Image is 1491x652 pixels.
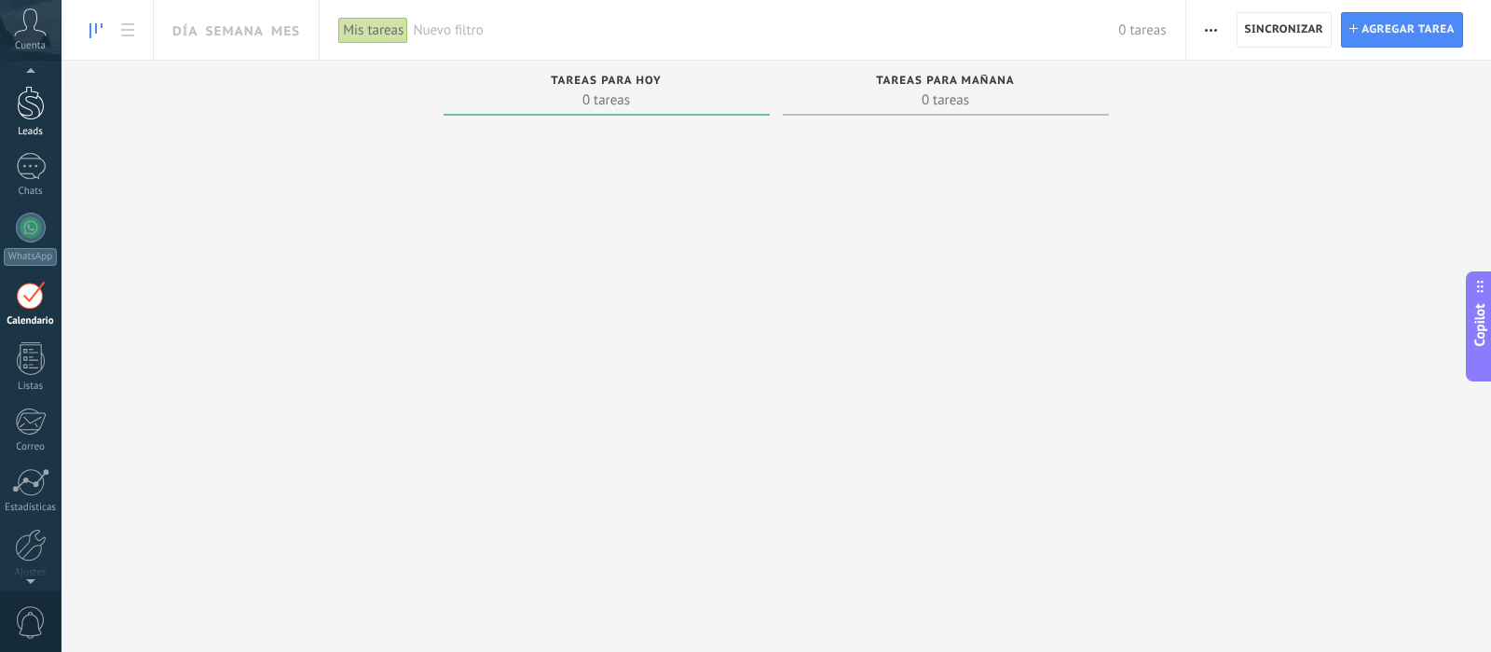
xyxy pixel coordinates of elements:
button: Sincronizar [1237,12,1333,48]
div: Tareas para hoy [453,75,760,90]
a: To-do line [80,12,112,49]
div: Listas [4,381,58,393]
span: Sincronizar [1245,24,1324,35]
span: Tareas para mañana [876,75,1015,88]
div: Correo [4,441,58,453]
span: Nuevo filtro [413,21,1118,39]
div: Calendario [4,315,58,327]
span: Cuenta [15,40,46,52]
span: 0 tareas [453,90,760,109]
button: Agregar tarea [1341,12,1463,48]
button: Más [1197,12,1224,48]
div: WhatsApp [4,248,57,266]
span: Agregar tarea [1361,13,1455,47]
span: 0 tareas [792,90,1100,109]
span: 0 tareas [1118,21,1166,39]
a: To-do list [112,12,144,49]
span: Tareas para hoy [551,75,662,88]
span: Copilot [1470,303,1489,346]
div: Tareas para mañana [792,75,1100,90]
div: Chats [4,186,58,198]
div: Leads [4,126,58,138]
div: Estadísticas [4,502,58,514]
div: Mis tareas [338,17,408,44]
